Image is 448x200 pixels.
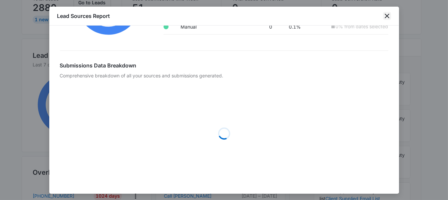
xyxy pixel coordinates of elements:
[175,19,230,34] td: Manual
[60,61,388,69] h2: Submissions Data Breakdown
[336,24,388,29] p: 0% from dates selected
[60,72,388,79] p: Comprehensive breakdown of all your sources and submissions generated.
[230,19,277,34] td: 0
[277,19,306,34] td: 0.1%
[57,12,110,20] h1: Lead Sources Report
[383,12,391,20] button: close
